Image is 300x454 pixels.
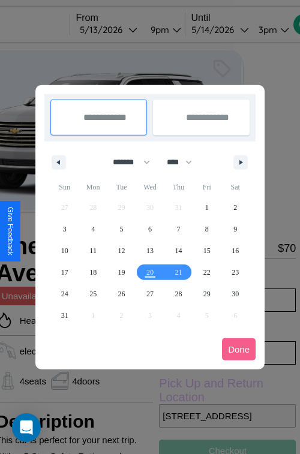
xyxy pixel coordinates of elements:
[164,178,193,197] span: Thu
[222,338,256,360] button: Done
[175,261,182,283] span: 21
[232,283,239,305] span: 30
[164,218,193,240] button: 7
[50,218,79,240] button: 3
[50,283,79,305] button: 24
[164,283,193,305] button: 28
[136,283,164,305] button: 27
[164,240,193,261] button: 14
[233,197,237,218] span: 2
[136,218,164,240] button: 6
[233,218,237,240] span: 9
[61,240,68,261] span: 10
[232,240,239,261] span: 16
[203,261,211,283] span: 22
[193,178,221,197] span: Fri
[221,197,250,218] button: 2
[175,283,182,305] span: 28
[79,178,107,197] span: Mon
[175,240,182,261] span: 14
[89,240,97,261] span: 11
[221,218,250,240] button: 9
[107,283,136,305] button: 26
[146,240,154,261] span: 13
[203,283,211,305] span: 29
[221,178,250,197] span: Sat
[193,240,221,261] button: 15
[176,218,180,240] span: 7
[50,305,79,326] button: 31
[193,283,221,305] button: 29
[12,413,41,442] div: Open Intercom Messenger
[193,197,221,218] button: 1
[193,261,221,283] button: 22
[203,240,211,261] span: 15
[221,283,250,305] button: 30
[61,261,68,283] span: 17
[146,261,154,283] span: 20
[118,240,125,261] span: 12
[118,261,125,283] span: 19
[193,218,221,240] button: 8
[120,218,124,240] span: 5
[50,240,79,261] button: 10
[107,240,136,261] button: 12
[107,178,136,197] span: Tue
[205,218,209,240] span: 8
[146,283,154,305] span: 27
[148,218,152,240] span: 6
[79,283,107,305] button: 25
[61,283,68,305] span: 24
[221,261,250,283] button: 23
[232,261,239,283] span: 23
[136,178,164,197] span: Wed
[136,240,164,261] button: 13
[79,240,107,261] button: 11
[107,261,136,283] button: 19
[118,283,125,305] span: 26
[136,261,164,283] button: 20
[79,218,107,240] button: 4
[91,218,95,240] span: 4
[50,261,79,283] button: 17
[164,261,193,283] button: 21
[89,283,97,305] span: 25
[205,197,209,218] span: 1
[6,207,14,255] div: Give Feedback
[221,240,250,261] button: 16
[63,218,67,240] span: 3
[50,178,79,197] span: Sun
[61,305,68,326] span: 31
[89,261,97,283] span: 18
[79,261,107,283] button: 18
[107,218,136,240] button: 5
